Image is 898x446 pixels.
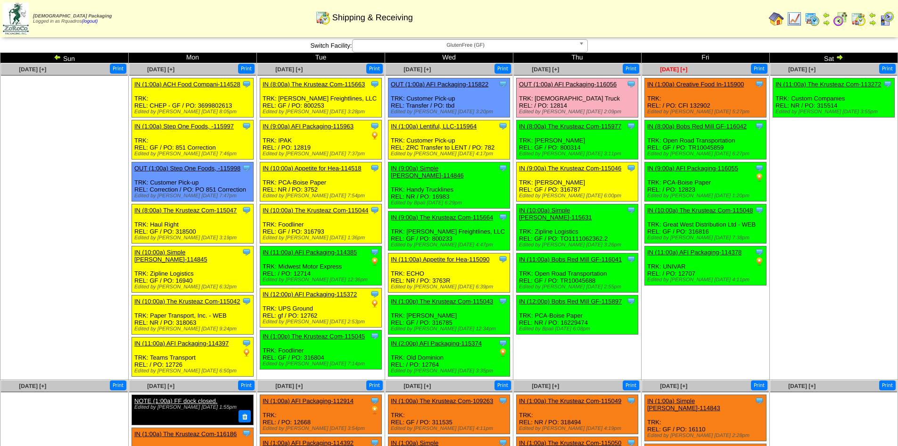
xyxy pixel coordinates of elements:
div: Edited by Bpali [DATE] 6:08pm [519,326,638,332]
a: IN (11:00a) Appetite for Hea-115090 [391,256,490,263]
button: Delete Note [239,410,251,422]
a: [DATE] [+] [660,66,687,73]
img: Tooltip [498,338,508,348]
a: IN (11:00a) AFI Packaging-114397 [134,340,229,347]
img: zoroco-logo-small.webp [3,3,29,34]
div: Edited by [PERSON_NAME] [DATE] 1:55pm [134,404,248,410]
a: [DATE] [+] [788,383,816,389]
img: Tooltip [498,121,508,131]
button: Print [751,380,767,390]
img: Tooltip [498,396,508,405]
a: IN (11:00a) AFI Packaging-114385 [263,249,357,256]
a: IN (11:00a) The Krusteaz Com-113272 [775,81,882,88]
img: Tooltip [370,205,379,215]
img: Tooltip [370,121,379,131]
span: Logged in as Rquadros [33,14,112,24]
div: TRK: Haul Right REL: GF / PO: 318500 [132,204,254,244]
a: IN (10:00a) Simple [PERSON_NAME]-115631 [519,207,592,221]
button: Print [623,380,639,390]
div: Edited by [PERSON_NAME] [DATE] 1:36pm [263,235,381,241]
div: Edited by [PERSON_NAME] [DATE] 4:19pm [519,426,638,431]
a: OUT (1:00a) AFI Packaging-116056 [519,81,617,88]
a: IN (9:00a) The Krusteaz Com-115046 [519,165,621,172]
a: IN (8:00a) The Krusteaz Com-115663 [263,81,365,88]
img: PO [370,131,379,140]
a: [DATE] [+] [404,383,431,389]
a: [DATE] [+] [275,66,303,73]
td: Wed [385,53,513,63]
a: IN (1:00a) Step One Foods, -115997 [134,123,234,130]
div: TRK: Custom Companies REL: NR / PO: 315514 [773,78,895,118]
div: TRK: Customer Pick-up REL: Transfer / PO: tbd [388,78,510,118]
a: IN (8:00a) The Krusteaz Com-115977 [519,123,621,130]
img: Tooltip [370,289,379,299]
div: Edited by [PERSON_NAME] [DATE] 3:35pm [391,368,510,374]
span: [DATE] [+] [19,383,46,389]
div: Edited by [PERSON_NAME] [DATE] 1:20pm [647,193,766,199]
button: Print [879,380,896,390]
span: [DATE] [+] [532,383,559,389]
span: [DATE] [+] [788,66,816,73]
a: IN (11:00a) AFI Packaging-114378 [647,249,741,256]
div: TRK: ECHO REL: NR / PO: 3763R [388,253,510,293]
div: TRK: REL: / PO: CFI 132902 [645,78,766,118]
a: [DATE] [+] [147,66,174,73]
button: Print [879,64,896,74]
div: Edited by [PERSON_NAME] [DATE] 6:50pm [134,368,253,374]
img: arrowright.gif [836,53,843,61]
img: Tooltip [242,247,251,257]
div: Edited by [PERSON_NAME] [DATE] 4:11pm [647,277,766,283]
div: TRK: UNIVAR REL: / PO: 12707 [645,246,766,286]
a: OUT (1:00a) AFI Packaging-115822 [391,81,488,88]
div: Edited by [PERSON_NAME] [DATE] 2:28pm [647,433,766,438]
img: Tooltip [242,338,251,348]
a: IN (12:00p) AFI Packaging-115372 [263,291,357,298]
div: Edited by [PERSON_NAME] [DATE] 7:37pm [263,151,381,157]
div: TRK: [PERSON_NAME] REL: GF / PO: 316787 [517,162,638,202]
td: Thu [513,53,642,63]
div: TRK: REL: NR / PO: 318494 [517,395,638,434]
a: IN (1:00a) AFI Packaging-112914 [263,397,354,404]
img: PO [755,257,764,266]
a: IN (11:00a) Bobs Red Mill GF-116041 [519,256,622,263]
img: Tooltip [370,247,379,257]
img: Tooltip [626,163,636,173]
img: calendarblend.gif [833,11,848,26]
img: Tooltip [498,212,508,222]
div: TRK: Great West Distribution Ltd - WEB REL: GF / PO: 316816 [645,204,766,244]
img: home.gif [769,11,784,26]
a: [DATE] [+] [660,383,687,389]
button: Print [751,64,767,74]
div: TRK: Midwest Motor Express REL: / PO: 12714 [260,246,382,286]
img: Tooltip [498,79,508,89]
img: Tooltip [242,205,251,215]
img: Tooltip [498,163,508,173]
img: calendarprod.gif [805,11,820,26]
div: TRK: Teams Transport REL: / PO: 12726 [132,337,254,377]
div: TRK: REL: GF / PO: 311535 [388,395,510,434]
span: [DATE] [+] [532,66,559,73]
img: Tooltip [883,79,892,89]
img: line_graph.gif [787,11,802,26]
div: TRK: PCA-Boise Paper REL: / PO: 12823 [645,162,766,202]
div: TRK: Open Road Transportation REL: GF / PO: TR10045688 [517,253,638,293]
a: NOTE (1:00a) FF dock closed. [134,397,217,404]
img: calendarcustomer.gif [879,11,894,26]
div: Edited by [PERSON_NAME] [DATE] 7:54pm [263,193,381,199]
div: Edited by [PERSON_NAME] [DATE] 3:20pm [391,109,510,115]
img: arrowleft.gif [54,53,61,61]
a: IN (1:00a) The Krusteaz Com-116186 [134,430,237,438]
a: IN (9:00a) The Krusteaz Com-115664 [391,214,493,221]
div: TRK: REL: GF / PO: 16110 [645,395,766,441]
a: IN (1:00a) The Krusteaz Com-115049 [519,397,621,404]
img: Tooltip [626,396,636,405]
img: Tooltip [370,163,379,173]
div: Edited by [PERSON_NAME] [DATE] 8:05pm [134,109,253,115]
img: Tooltip [626,205,636,215]
span: [DATE] [+] [275,383,303,389]
img: Tooltip [755,396,764,405]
